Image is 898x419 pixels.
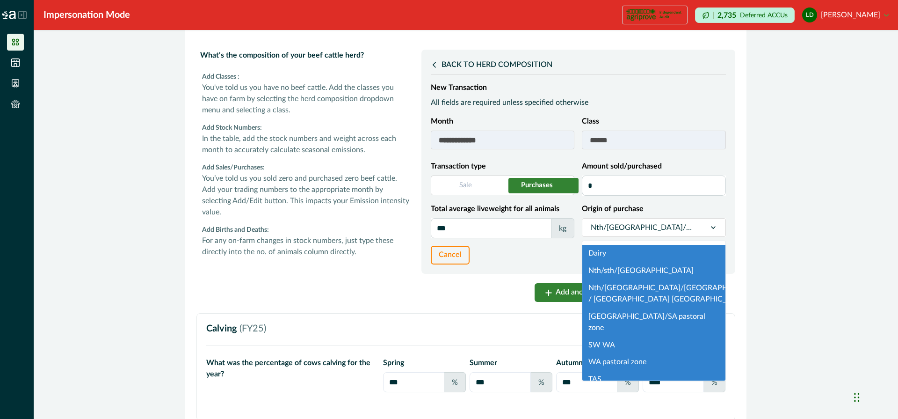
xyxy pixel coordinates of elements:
p: autumn [556,357,639,368]
p: Add Sales/Purchases: [202,163,410,173]
img: Logo [2,11,16,19]
label: New Transaction [431,82,720,93]
p: All fields are required unless specified otherwise [431,97,726,108]
div: % [444,372,466,392]
div: Drag [854,383,860,412]
p: What’s the composition of your beef cattle herd? [196,46,414,65]
label: Amount sold/purchased [582,161,720,172]
p: Add Stock Numbers: [202,123,410,133]
label: Class [582,116,720,127]
p: You've told us you have no beef cattle. Add the classes you have on farm by selecting the herd co... [202,82,410,116]
p: 2,735 [717,12,736,19]
div: TAS [582,371,725,388]
button: Add another herd [535,283,622,302]
p: In the table, add the stock numbers and weight across each month to accurately calculate seasonal... [202,133,410,155]
p: Independent Audit [659,10,683,20]
p: You’ve told us you sold zero and purchased zero beef cattle. Add your trading numbers to the appr... [202,173,410,218]
label: Total average liveweight for all animals [431,203,569,214]
button: Cancel [431,246,470,265]
div: Nth/sth/[GEOGRAPHIC_DATA] [582,262,725,279]
div: [GEOGRAPHIC_DATA]/SA pastoral zone [582,308,725,336]
label: Origin of purchase [582,203,720,214]
div: SW WA [582,336,725,353]
div: Calving (FY25) [206,345,725,411]
span: ( FY25 ) [239,324,266,333]
div: Dairy [582,245,725,262]
img: certification logo [626,7,656,22]
button: Calving (FY25) [206,323,725,334]
p: Add Classes : [202,72,410,82]
div: % [617,372,639,392]
div: WA pastoral zone [582,353,725,371]
label: Month [431,116,569,127]
iframe: Chat Widget [851,374,898,419]
p: BACK TO HERD COMPOSITION [442,59,552,70]
div: Nth/[GEOGRAPHIC_DATA]/[GEOGRAPHIC_DATA] / [GEOGRAPHIC_DATA] [GEOGRAPHIC_DATA] [582,279,725,308]
p: What was the percentage of cows calving for the year? [206,357,372,380]
div: % [530,372,552,392]
p: spring [383,357,466,368]
div: Impersonation Mode [43,8,130,22]
div: kg [551,218,574,238]
label: Transaction type [431,161,569,172]
p: summer [470,357,552,368]
p: Deferred ACCUs [740,12,788,19]
div: % [703,372,725,392]
button: leonie doran[PERSON_NAME] [802,4,889,26]
p: Add Births and Deaths: [202,225,410,235]
p: Calving [206,323,266,334]
p: For any on-farm changes in stock numbers, just type these directly into the no. of animals column... [202,235,410,257]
